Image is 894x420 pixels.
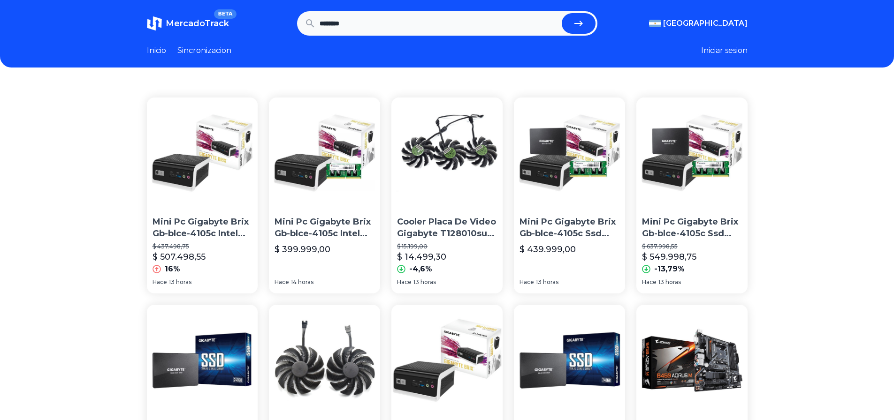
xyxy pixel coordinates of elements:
[649,18,748,29] button: [GEOGRAPHIC_DATA]
[636,97,748,209] img: Mini Pc Gigabyte Brix Gb-blce-4105c Ssd 240gb 8gb 2400ghz P
[636,97,748,293] a: Mini Pc Gigabyte Brix Gb-blce-4105c Ssd 240gb 8gb 2400ghz PMini Pc Gigabyte Brix Gb-blce-4105c Ss...
[514,97,625,293] a: Mini Pc Gigabyte Brix Gb-blce-4105c Ssd 240gb 8gb 2400ghz DMini Pc Gigabyte Brix Gb-blce-4105c Ss...
[391,97,503,293] a: Cooler Placa De Video Gigabyte T128010su Gtx 1080 1070 AorusCooler Placa De Video Gigabyte T12801...
[153,250,206,263] p: $ 507.498,55
[147,45,166,56] a: Inicio
[642,243,742,250] p: $ 637.998,55
[269,97,380,209] img: Mini Pc Gigabyte Brix Gb-blce-4105c Intel Celeron 8gb
[397,278,412,286] span: Hace
[391,305,503,416] img: Mini Pc Gigabyte Brix Gb-blce-4105c Intel Lake J4105 Ddr4
[397,250,446,263] p: $ 14.499,30
[520,243,576,256] p: $ 439.999,00
[536,278,558,286] span: 13 horas
[291,278,313,286] span: 14 horas
[520,278,534,286] span: Hace
[413,278,436,286] span: 13 horas
[409,263,432,275] p: -4,6%
[654,263,685,275] p: -13,79%
[166,18,229,29] span: MercadoTrack
[642,278,657,286] span: Hace
[214,9,236,19] span: BETA
[169,278,191,286] span: 13 horas
[269,97,380,293] a: Mini Pc Gigabyte Brix Gb-blce-4105c Intel Celeron 8gbMini Pc Gigabyte Brix Gb-blce-4105c Intel Ce...
[514,97,625,209] img: Mini Pc Gigabyte Brix Gb-blce-4105c Ssd 240gb 8gb 2400ghz D
[514,305,625,416] img: Disco Solido Ssd Gigabyte 240gb Sata 3
[658,278,681,286] span: 13 horas
[397,216,497,240] p: Cooler Placa De Video Gigabyte T128010su Gtx 1080 1070 Aorus
[642,216,742,240] p: Mini Pc Gigabyte Brix Gb-blce-4105c Ssd 240gb 8gb 2400ghz P
[165,263,180,275] p: 16%
[177,45,231,56] a: Sincronizacion
[642,250,696,263] p: $ 549.998,75
[153,278,167,286] span: Hace
[391,97,503,209] img: Cooler Placa De Video Gigabyte T128010su Gtx 1080 1070 Aorus
[147,16,162,31] img: MercadoTrack
[397,243,497,250] p: $ 15.199,00
[636,305,748,416] img: Motherboard Gigabyte B450 Aorus M Amd Ryzen Logg
[153,216,252,240] p: Mini Pc Gigabyte Brix Gb-blce-4105c Intel Lake J4105 Ddr4
[147,97,258,209] img: Mini Pc Gigabyte Brix Gb-blce-4105c Intel Lake J4105 Ddr4
[520,216,619,240] p: Mini Pc Gigabyte Brix Gb-blce-4105c Ssd 240gb 8gb 2400ghz D
[147,97,258,293] a: Mini Pc Gigabyte Brix Gb-blce-4105c Intel Lake J4105 Ddr4Mini Pc Gigabyte Brix Gb-blce-4105c Inte...
[701,45,748,56] button: Iniciar sesion
[663,18,748,29] span: [GEOGRAPHIC_DATA]
[275,216,374,240] p: Mini Pc Gigabyte Brix Gb-blce-4105c Intel Celeron 8gb
[147,305,258,416] img: Disco Ssd 240gb Gigabyte 2.5 7mm
[269,305,380,416] img: Cooler Placa De Video T129215su Gigabyte Geforce Gtx1050 G1
[275,278,289,286] span: Hace
[153,243,252,250] p: $ 437.498,75
[147,16,229,31] a: MercadoTrackBETA
[275,243,330,256] p: $ 399.999,00
[649,20,661,27] img: Argentina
